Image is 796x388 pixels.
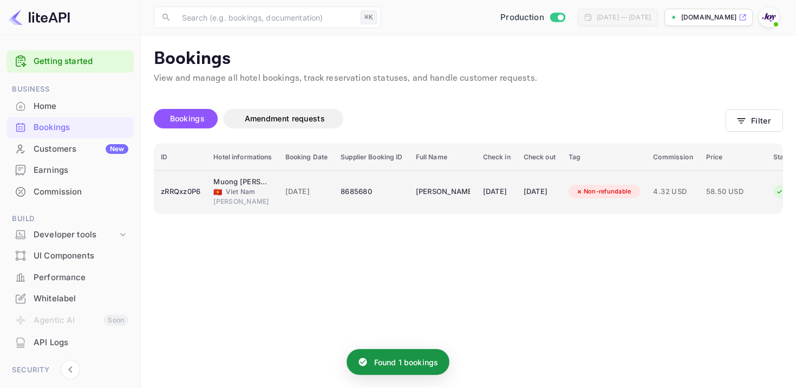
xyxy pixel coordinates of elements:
[6,288,134,309] div: Whitelabel
[161,183,200,201] div: zRRQxz0P6
[34,121,128,134] div: Bookings
[6,225,134,244] div: Developer tools
[500,11,544,24] span: Production
[597,12,651,22] div: [DATE] — [DATE]
[6,267,134,288] div: Performance
[700,144,767,171] th: Price
[409,144,477,171] th: Full Name
[245,114,325,123] span: Amendment requests
[213,189,222,196] span: Viet Nam
[6,139,134,159] a: CustomersNew
[34,271,128,284] div: Performance
[6,288,134,308] a: Whitelabel
[154,144,207,171] th: ID
[647,144,699,171] th: Commission
[6,245,134,266] a: UI Components
[207,144,278,171] th: Hotel informations
[34,293,128,305] div: Whitelabel
[34,337,128,349] div: API Logs
[483,183,511,201] div: [DATE]
[213,197,272,206] div: [PERSON_NAME]
[6,96,134,116] a: Home
[154,72,783,85] p: View and manage all hotel bookings, track reservation statuses, and handle customer requests.
[6,364,134,376] span: Security
[9,9,70,26] img: LiteAPI logo
[6,96,134,117] div: Home
[34,164,128,177] div: Earnings
[34,229,118,241] div: Developer tools
[334,144,409,171] th: Supplier Booking ID
[213,177,267,187] div: Muong Thanh Vinh Hotel
[154,109,726,128] div: account-settings tabs
[496,11,569,24] div: Switch to Sandbox mode
[341,183,402,201] div: 8685680
[34,250,128,262] div: UI Components
[34,100,128,113] div: Home
[170,114,205,123] span: Bookings
[517,144,562,171] th: Check out
[569,185,638,198] div: Non-refundable
[34,55,128,68] a: Getting started
[760,9,778,26] img: With Joy
[361,10,377,24] div: ⌘K
[6,50,134,73] div: Getting started
[6,332,134,352] a: API Logs
[726,109,783,132] button: Filter
[706,186,760,198] span: 58.50 USD
[175,7,356,28] input: Search (e.g. bookings, documentation)
[6,160,134,181] div: Earnings
[6,213,134,225] span: Build
[6,332,134,353] div: API Logs
[6,245,134,267] div: UI Components
[213,187,272,197] div: Viet Nam
[154,48,783,70] p: Bookings
[6,117,134,137] a: Bookings
[6,83,134,95] span: Business
[106,144,128,154] div: New
[279,144,335,171] th: Booking Date
[61,360,80,379] button: Collapse navigation
[416,183,470,201] div: Nicholas Pritts
[34,143,128,156] div: Customers
[562,144,647,171] th: Tag
[6,139,134,160] div: CustomersNew
[374,357,438,368] p: Found 1 bookings
[6,117,134,138] div: Bookings
[653,186,693,198] span: 4.32 USD
[6,267,134,287] a: Performance
[34,186,128,198] div: Commission
[285,186,328,198] span: [DATE]
[477,144,517,171] th: Check in
[6,182,134,202] a: Commission
[524,183,556,201] div: [DATE]
[681,12,736,22] p: [DOMAIN_NAME]
[6,160,134,180] a: Earnings
[6,182,134,203] div: Commission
